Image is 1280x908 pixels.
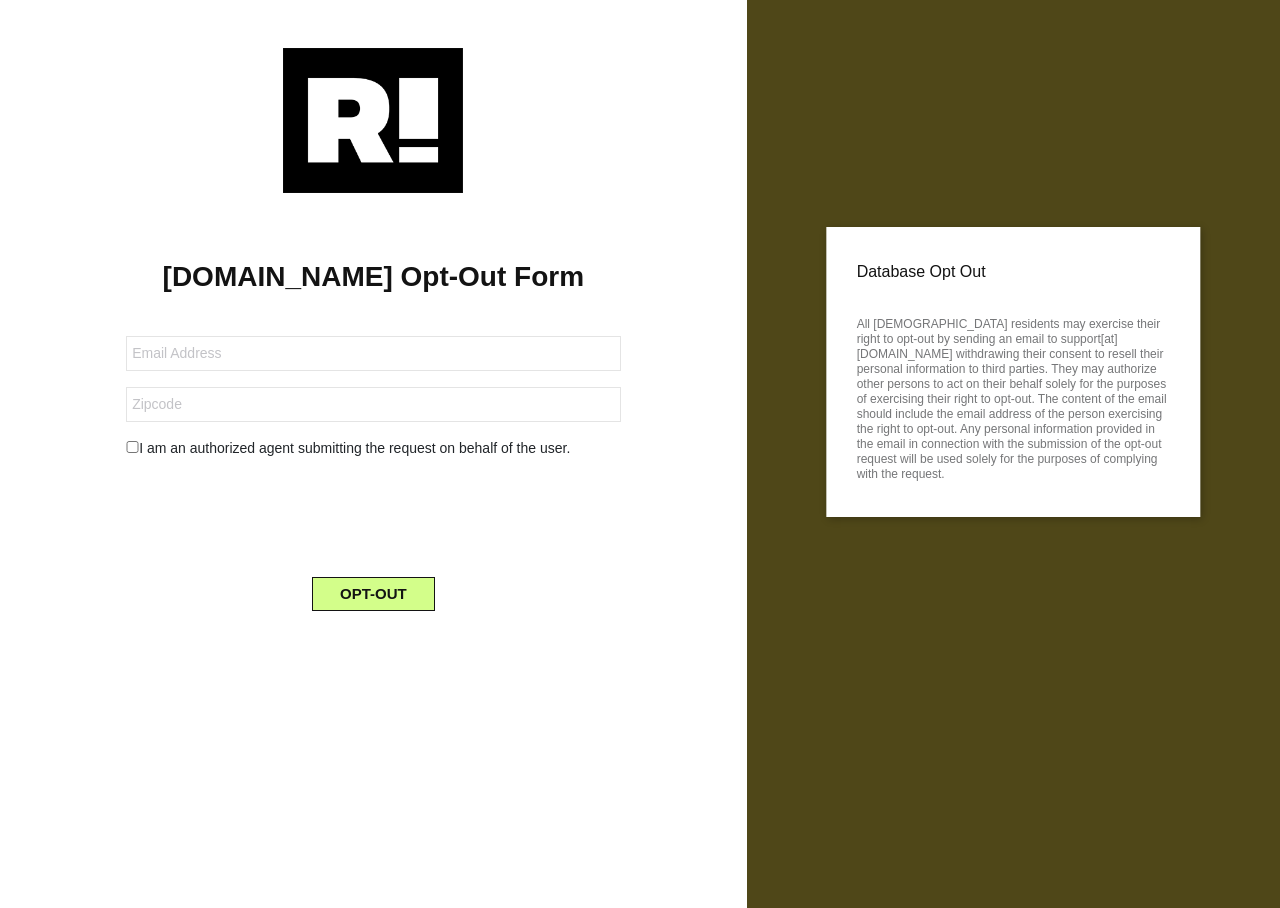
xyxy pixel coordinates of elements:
[857,257,1170,287] p: Database Opt Out
[221,475,525,553] iframe: reCAPTCHA
[283,48,463,193] img: Retention.com
[111,438,635,459] div: I am an authorized agent submitting the request on behalf of the user.
[857,311,1170,482] p: All [DEMOGRAPHIC_DATA] residents may exercise their right to opt-out by sending an email to suppo...
[312,577,435,611] button: OPT-OUT
[30,260,717,294] h1: [DOMAIN_NAME] Opt-Out Form
[126,336,620,371] input: Email Address
[126,387,620,422] input: Zipcode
